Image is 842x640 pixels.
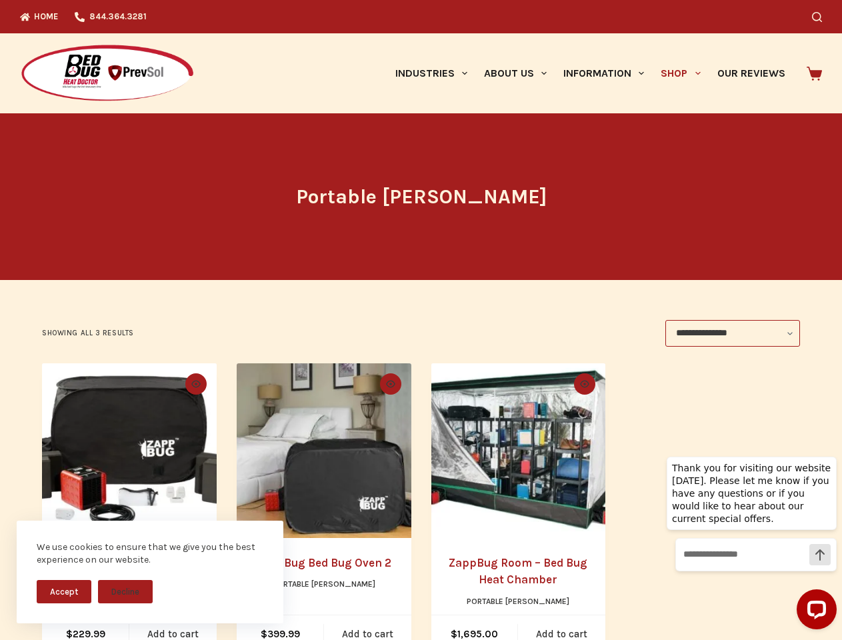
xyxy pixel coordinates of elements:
[653,33,709,113] a: Shop
[37,541,263,567] div: We use cookies to ensure that we give you the best experience on our website.
[98,580,153,603] button: Decline
[555,33,653,113] a: Information
[451,628,457,640] span: $
[656,444,842,640] iframe: LiveChat chat widget
[387,33,793,113] nav: Primary
[185,373,207,395] button: Quick view toggle
[42,363,217,538] a: ZappBug Bed Bug Heater
[574,373,595,395] button: Quick view toggle
[475,33,555,113] a: About Us
[37,580,91,603] button: Accept
[812,12,822,22] button: Search
[273,579,375,589] a: Portable [PERSON_NAME]
[665,320,800,347] select: Shop order
[237,363,411,538] a: ZappBug Bed Bug Oven 2
[42,327,134,339] p: Showing all 3 results
[171,182,671,212] h1: Portable [PERSON_NAME]
[20,44,195,103] img: Prevsol/Bed Bug Heat Doctor
[431,363,606,538] a: ZappBug Room - Bed Bug Heat Chamber
[256,556,391,569] a: ZappBug Bed Bug Oven 2
[449,556,587,587] a: ZappBug Room – Bed Bug Heat Chamber
[387,33,475,113] a: Industries
[467,597,569,606] a: Portable [PERSON_NAME]
[380,373,401,395] button: Quick view toggle
[451,628,498,640] bdi: 1,695.00
[709,33,793,113] a: Our Reviews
